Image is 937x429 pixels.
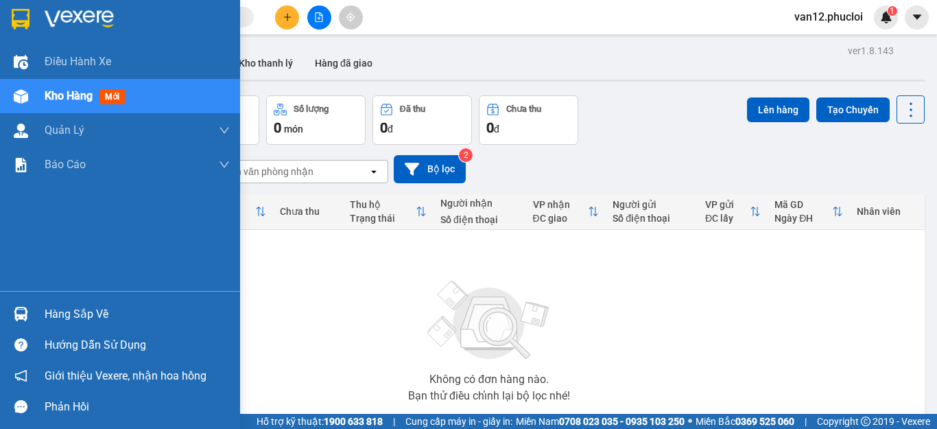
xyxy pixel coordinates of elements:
[14,124,28,138] img: warehouse-icon
[388,124,393,135] span: đ
[219,125,230,136] span: down
[774,213,832,224] div: Ngày ĐH
[14,369,27,382] span: notification
[219,159,230,170] span: down
[861,417,870,426] span: copyright
[274,119,281,136] span: 0
[283,12,292,22] span: plus
[559,416,685,427] strong: 0708 023 035 - 0935 103 250
[857,206,918,217] div: Nhân viên
[440,198,519,209] div: Người nhận
[45,121,84,139] span: Quản Lý
[394,155,466,183] button: Bộ lọc
[486,119,494,136] span: 0
[533,199,589,210] div: VP nhận
[314,12,324,22] span: file-add
[479,95,578,145] button: Chưa thu0đ
[99,89,125,104] span: mới
[343,194,434,230] th: Toggle SortBy
[14,338,27,351] span: question-circle
[45,156,86,173] span: Báo cáo
[735,416,794,427] strong: 0369 525 060
[307,5,331,30] button: file-add
[45,53,111,70] span: Điều hành xe
[705,199,750,210] div: VP gửi
[346,12,355,22] span: aim
[14,158,28,172] img: solution-icon
[339,5,363,30] button: aim
[848,43,894,58] div: ver 1.8.143
[280,206,335,217] div: Chưa thu
[14,55,28,69] img: warehouse-icon
[324,416,383,427] strong: 1900 633 818
[783,8,874,25] span: van12.phucloi
[228,47,304,80] button: Kho thanh lý
[698,194,768,230] th: Toggle SortBy
[12,9,29,30] img: logo-vxr
[533,213,589,224] div: ĐC giao
[613,213,691,224] div: Số điện thoại
[768,194,850,230] th: Toggle SortBy
[405,414,512,429] span: Cung cấp máy in - giấy in:
[905,5,929,30] button: caret-down
[880,11,892,23] img: icon-new-feature
[45,335,230,356] div: Hướng dẫn sử dụng
[526,194,606,230] th: Toggle SortBy
[774,199,832,210] div: Mã GD
[688,419,692,424] span: ⚪️
[494,124,499,135] span: đ
[14,89,28,104] img: warehouse-icon
[705,213,750,224] div: ĐC lấy
[14,307,28,321] img: warehouse-icon
[380,119,388,136] span: 0
[284,124,303,135] span: món
[45,367,206,384] span: Giới thiệu Vexere, nhận hoa hồng
[805,414,807,429] span: |
[350,199,416,210] div: Thu hộ
[275,5,299,30] button: plus
[257,414,383,429] span: Hỗ trợ kỹ thuật:
[45,397,230,417] div: Phản hồi
[294,104,329,114] div: Số lượng
[459,148,473,162] sup: 2
[408,391,570,402] div: Bạn thử điều chỉnh lại bộ lọc nhé!
[393,414,395,429] span: |
[429,374,549,385] div: Không có đơn hàng nào.
[613,199,691,210] div: Người gửi
[888,6,897,16] sup: 1
[696,414,794,429] span: Miền Bắc
[440,214,519,225] div: Số điện thoại
[304,47,383,80] button: Hàng đã giao
[45,89,93,102] span: Kho hàng
[816,97,890,122] button: Tạo Chuyến
[368,166,379,177] svg: open
[516,414,685,429] span: Miền Nam
[266,95,366,145] button: Số lượng0món
[420,273,558,369] img: svg+xml;base64,PHN2ZyBjbGFzcz0ibGlzdC1wbHVnX19zdmciIHhtbG5zPSJodHRwOi8vd3d3LnczLm9yZy8yMDAwL3N2Zy...
[219,165,313,178] div: Chọn văn phòng nhận
[45,304,230,325] div: Hàng sắp về
[911,11,923,23] span: caret-down
[350,213,416,224] div: Trạng thái
[400,104,425,114] div: Đã thu
[747,97,809,122] button: Lên hàng
[14,400,27,413] span: message
[890,6,894,16] span: 1
[372,95,472,145] button: Đã thu0đ
[506,104,541,114] div: Chưa thu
